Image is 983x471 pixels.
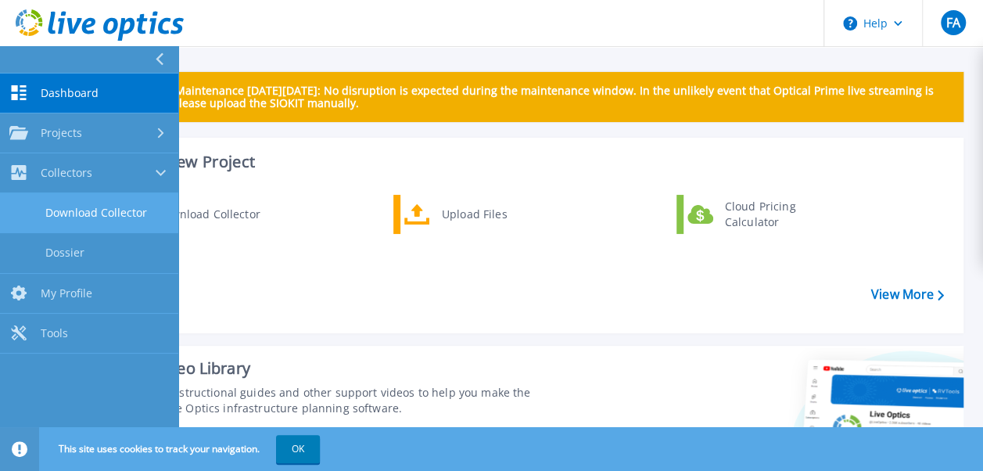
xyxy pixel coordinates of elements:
[43,435,320,463] span: This site uses cookies to track your navigation.
[717,199,833,230] div: Cloud Pricing Calculator
[91,358,553,379] div: Support Video Library
[41,126,82,140] span: Projects
[945,16,960,29] span: FA
[871,287,944,302] a: View More
[676,195,837,234] a: Cloud Pricing Calculator
[117,84,951,110] p: Scheduled Maintenance [DATE][DATE]: No disruption is expected during the maintenance window. In t...
[276,435,320,463] button: OK
[149,199,267,230] div: Download Collector
[91,385,553,416] div: Find tutorials, instructional guides and other support videos to help you make the most of your L...
[41,326,68,340] span: Tools
[111,153,943,171] h3: Start a New Project
[41,166,92,180] span: Collectors
[41,286,92,300] span: My Profile
[434,199,550,230] div: Upload Files
[41,86,99,100] span: Dashboard
[393,195,554,234] a: Upload Files
[110,195,271,234] a: Download Collector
